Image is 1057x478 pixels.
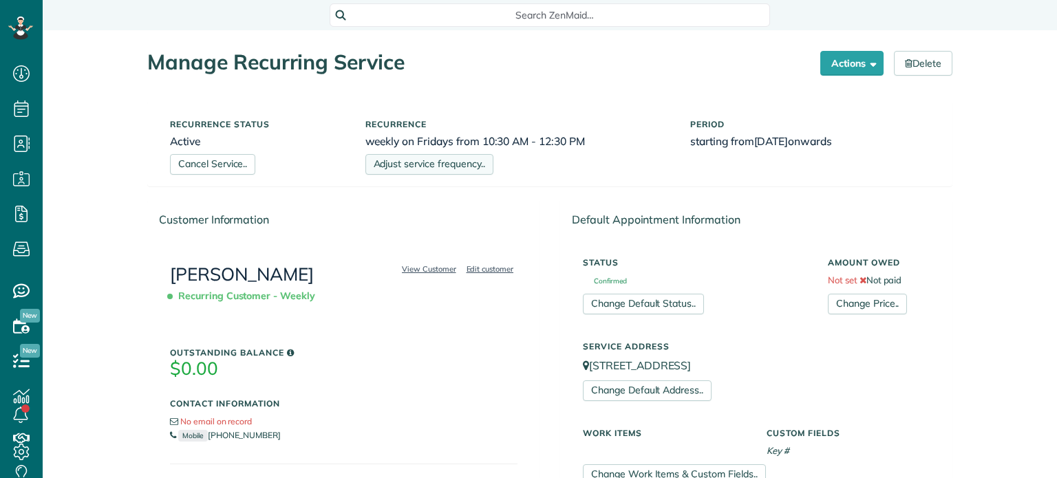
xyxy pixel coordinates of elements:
[365,120,670,129] h5: Recurrence
[583,258,807,267] h5: Status
[170,348,517,357] h5: Outstanding Balance
[828,274,857,285] span: Not set
[828,258,930,267] h5: Amount Owed
[583,380,712,401] a: Change Default Address..
[561,201,952,239] div: Default Appointment Information
[398,263,460,275] a: View Customer
[767,445,789,456] em: Key #
[583,428,746,437] h5: Work Items
[690,135,930,147] h6: starting from onwards
[170,263,314,285] a: [PERSON_NAME]
[170,154,255,175] a: Cancel Service..
[583,278,627,285] span: Confirmed
[20,309,40,323] span: New
[148,201,540,239] div: Customer Information
[818,251,940,314] div: Not paid
[583,342,930,351] h5: Service Address
[365,154,493,175] a: Adjust service frequency..
[170,284,321,308] span: Recurring Customer - Weekly
[462,263,518,275] a: Edit customer
[365,135,670,147] h6: weekly on Fridays from 10:30 AM - 12:30 PM
[170,120,345,129] h5: Recurrence status
[170,135,345,147] h6: Active
[828,294,907,314] a: Change Price..
[147,51,810,74] h1: Manage Recurring Service
[170,359,517,379] h3: $0.00
[170,430,281,440] a: Mobile[PHONE_NUMBER]
[820,51,884,76] button: Actions
[894,51,952,76] a: Delete
[178,430,208,442] small: Mobile
[583,294,704,314] a: Change Default Status..
[767,428,930,437] h5: Custom Fields
[754,134,789,148] span: [DATE]
[180,416,252,426] span: No email on record
[690,120,930,129] h5: Period
[170,399,517,408] h5: Contact Information
[583,358,930,373] p: [STREET_ADDRESS]
[20,344,40,358] span: New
